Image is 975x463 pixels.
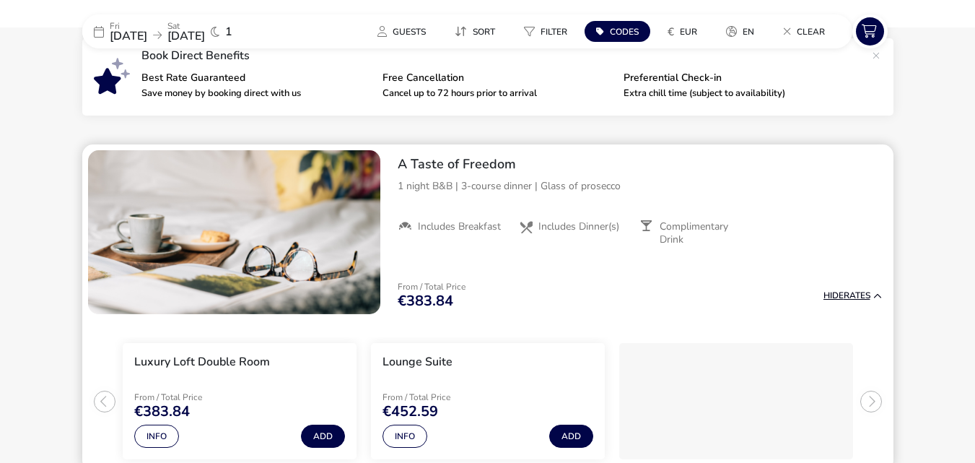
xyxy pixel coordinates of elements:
p: Cancel up to 72 hours prior to arrival [382,89,612,98]
p: 1 night B&B | 3-course dinner | Glass of prosecco [398,178,882,194]
naf-pibe-menu-bar-item: en [714,21,771,42]
button: Filter [512,21,579,42]
span: Filter [541,26,567,38]
naf-pibe-menu-bar-item: Codes [585,21,656,42]
button: HideRates [823,291,882,300]
p: Free Cancellation [382,73,612,83]
p: From / Total Price [134,393,258,402]
h3: Lounge Suite [382,355,452,370]
button: Clear [771,21,836,42]
naf-pibe-menu-bar-item: Guests [366,21,443,42]
p: Preferential Check-in [624,73,853,83]
button: Info [382,425,427,448]
button: €EUR [656,21,709,42]
span: Sort [473,26,495,38]
span: Guests [393,26,426,38]
p: Save money by booking direct with us [141,89,371,98]
p: Best Rate Guaranteed [141,73,371,83]
div: A Taste of Freedom1 night B&B | 3-course dinner | Glass of proseccoIncludes BreakfastIncludes Din... [386,144,893,259]
span: Includes Breakfast [418,220,501,233]
p: Book Direct Benefits [141,50,865,61]
i: € [668,25,674,39]
span: Hide [823,290,844,301]
span: €383.84 [134,404,190,419]
span: 1 [225,26,232,38]
span: Includes Dinner(s) [538,220,619,233]
span: Codes [610,26,639,38]
p: Extra chill time (subject to availability) [624,89,853,98]
p: From / Total Price [398,282,465,291]
p: Fri [110,22,147,30]
p: Sat [167,22,205,30]
naf-pibe-menu-bar-item: Filter [512,21,585,42]
p: From / Total Price [382,393,506,402]
h3: Luxury Loft Double Room [134,355,270,370]
span: [DATE] [167,28,205,44]
button: Info [134,425,179,448]
button: Sort [443,21,507,42]
swiper-slide: 1 / 1 [88,150,380,315]
span: Clear [797,26,825,38]
span: €383.84 [398,294,453,308]
div: Fri[DATE]Sat[DATE]1 [82,14,299,48]
button: Codes [585,21,650,42]
button: en [714,21,766,42]
span: €452.59 [382,404,438,419]
naf-pibe-menu-bar-item: Clear [771,21,842,42]
naf-pibe-menu-bar-item: Sort [443,21,512,42]
button: Add [549,425,593,448]
naf-pibe-menu-bar-item: €EUR [656,21,714,42]
button: Add [301,425,345,448]
span: [DATE] [110,28,147,44]
h2: A Taste of Freedom [398,156,882,173]
span: Complimentary Drink [660,220,749,246]
span: en [743,26,754,38]
span: EUR [680,26,697,38]
button: Guests [366,21,437,42]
